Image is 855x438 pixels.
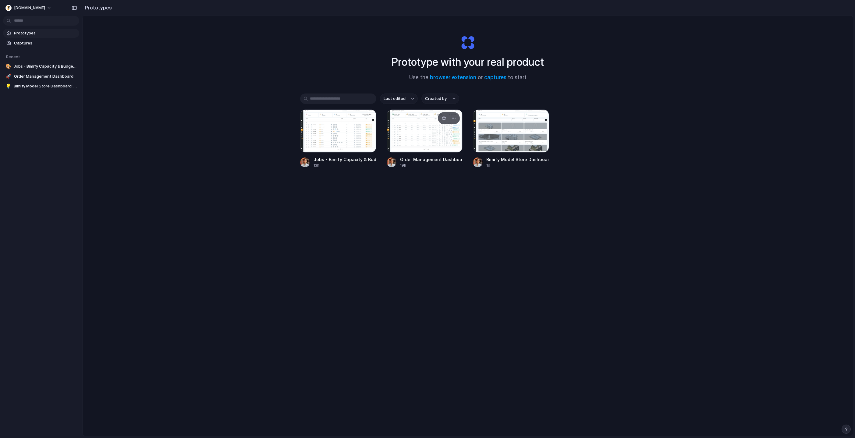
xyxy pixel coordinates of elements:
span: Created by [425,96,447,102]
div: 13h [314,163,376,168]
a: 🎨Jobs - Bimify Capacity & Budget Stats [3,62,79,71]
span: Order Management Dashboard [14,73,77,79]
div: 💡 [5,83,11,89]
button: Created by [421,94,459,104]
span: Jobs - Bimify Capacity & Budget Stats [14,63,77,69]
span: [DOMAIN_NAME] [14,5,45,11]
button: [DOMAIN_NAME] [3,3,55,13]
div: Jobs - Bimify Capacity & Budget Stats [314,156,376,163]
a: browser extension [430,74,476,80]
a: captures [484,74,506,80]
span: Last edited [384,96,406,102]
h2: Prototypes [82,4,112,11]
span: Bimify Model Store Dashboard: Transparent Overlay Layout [14,83,77,89]
h1: Prototype with your real product [392,54,544,70]
a: Prototypes [3,29,79,38]
div: 🚀 [5,73,12,79]
a: Jobs - Bimify Capacity & Budget StatsJobs - Bimify Capacity & Budget Stats13h [300,109,376,168]
button: Last edited [380,94,418,104]
a: Order Management DashboardOrder Management Dashboard19h [387,109,463,168]
div: 19h [400,163,463,168]
div: Order Management Dashboard [400,156,463,163]
div: 1d [486,163,549,168]
div: Bimify Model Store Dashboard: Transparent Overlay Layout [486,156,549,163]
a: Captures [3,39,79,48]
span: Recent [6,54,20,59]
a: 💡Bimify Model Store Dashboard: Transparent Overlay Layout [3,82,79,91]
span: Use the or to start [409,74,527,82]
div: 🎨 [5,63,11,69]
span: Captures [14,40,77,46]
a: 🚀Order Management Dashboard [3,72,79,81]
a: Bimify Model Store Dashboard: Transparent Overlay LayoutBimify Model Store Dashboard: Transparent... [473,109,549,168]
span: Prototypes [14,30,77,36]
